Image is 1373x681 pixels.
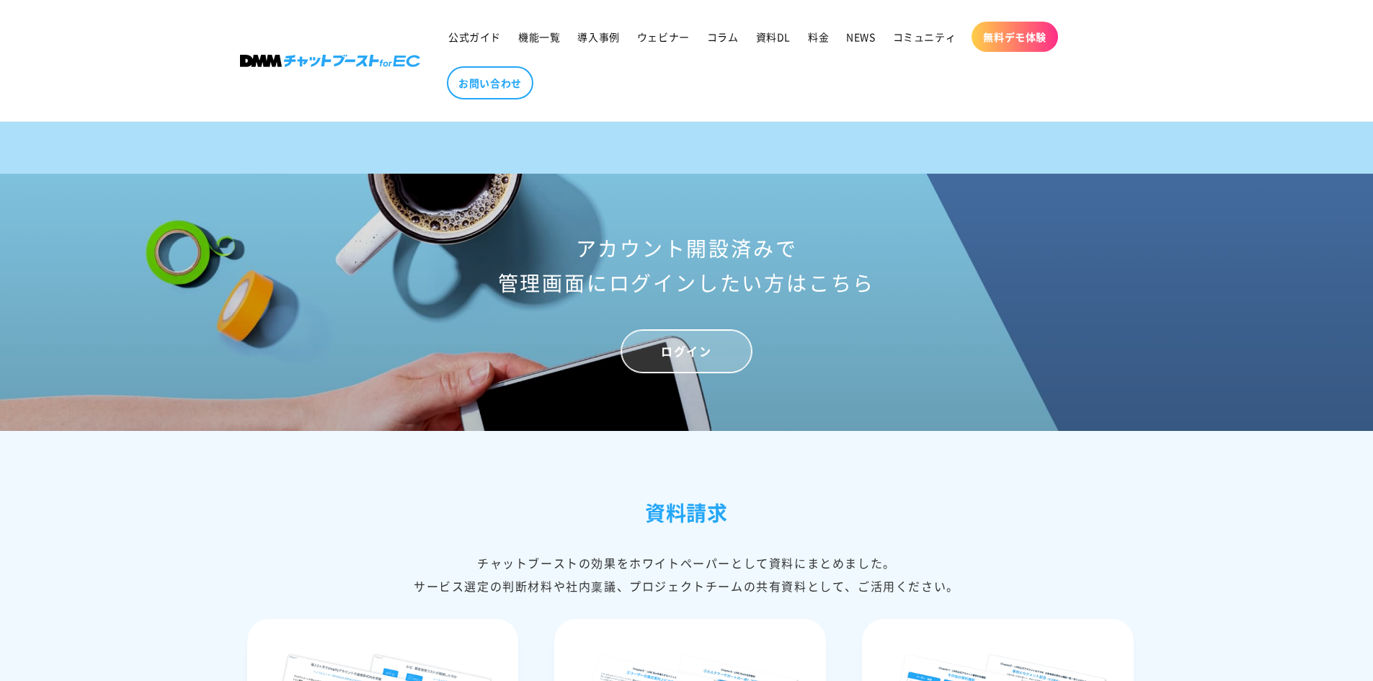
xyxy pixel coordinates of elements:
span: 公式ガイド [448,30,501,43]
a: コラム [698,22,747,52]
a: 無料デモ体験 [972,22,1058,52]
span: 資料DL [756,30,791,43]
span: コミュニティ [893,30,956,43]
img: 株式会社DMM Boost [240,55,420,67]
h2: アカウント開設済みで 管理画面にログインしたい方はこちら [406,231,968,300]
h2: 資料請求 [240,496,1134,530]
span: NEWS [846,30,875,43]
a: 導入事例 [569,22,628,52]
span: 導入事例 [577,30,619,43]
a: 資料DL [747,22,799,52]
a: ログイン [621,329,752,373]
span: 無料デモ体験 [983,30,1047,43]
span: お問い合わせ [458,76,522,89]
div: チャットブーストの効果をホワイトペーパーとして資料にまとめました。 サービス選定の判断材料や社内稟議、プロジェクトチームの共有資料として、ご活用ください。 [240,551,1134,597]
a: 機能一覧 [510,22,569,52]
span: コラム [707,30,739,43]
a: 公式ガイド [440,22,510,52]
a: コミュニティ [884,22,965,52]
a: NEWS [837,22,884,52]
span: ウェビナー [637,30,690,43]
a: ウェビナー [628,22,698,52]
a: 料金 [799,22,837,52]
a: お問い合わせ [447,66,533,99]
span: 料金 [808,30,829,43]
span: 機能一覧 [518,30,560,43]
